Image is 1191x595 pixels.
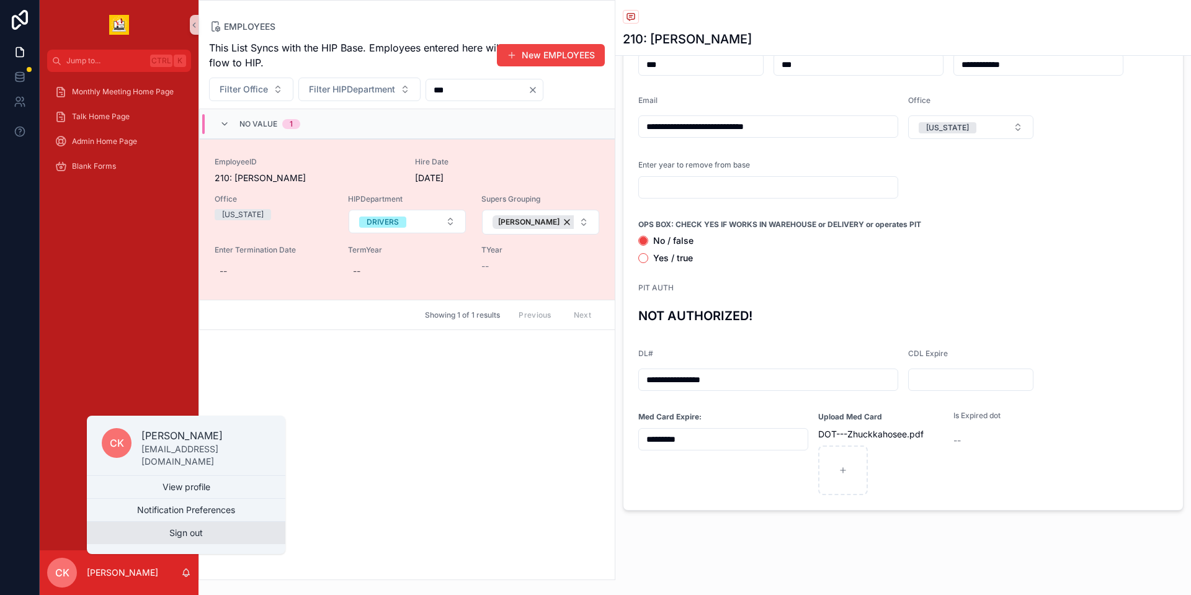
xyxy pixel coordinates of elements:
[209,20,275,33] a: EMPLOYEES
[40,72,198,194] div: scrollable content
[239,119,277,129] span: No value
[47,105,191,128] a: Talk Home Page
[653,254,693,262] label: Yes / true
[175,56,185,66] span: K
[222,209,264,220] div: [US_STATE]
[353,265,360,277] div: --
[818,412,882,422] strong: Upload Med Card
[482,210,599,235] button: Select Button
[653,236,694,245] label: No / false
[150,55,172,67] span: Ctrl
[47,155,191,177] a: Blank Forms
[348,194,466,204] span: HIPDepartment
[908,349,948,358] span: CDL Expire
[926,122,969,133] div: [US_STATE]
[623,30,752,48] h1: 210: [PERSON_NAME]
[47,81,191,103] a: Monthly Meeting Home Page
[87,499,285,521] button: Notification Preferences
[220,265,227,277] div: --
[215,245,333,255] span: Enter Termination Date
[908,115,1033,139] button: Select Button
[638,220,921,230] strong: OPS BOX: CHECK YES IF WORKS IN WAREHOUSE or DELIVERY or operates PIT
[481,260,489,272] span: --
[298,78,421,101] button: Select Button
[200,139,615,300] a: EmployeeID210: [PERSON_NAME]Hire Date[DATE]Office[US_STATE]HIPDepartmentSelect ButtonSupers Group...
[907,428,924,441] span: .pdf
[72,136,137,146] span: Admin Home Page
[528,85,543,95] button: Clear
[87,566,158,579] p: [PERSON_NAME]
[348,245,466,255] span: TermYear
[215,172,400,184] span: 210: [PERSON_NAME]
[349,210,466,233] button: Select Button
[818,428,907,441] span: DOT---Zhuckkahosee
[497,44,605,66] button: New EMPLOYEES
[109,15,129,35] img: App logo
[493,215,578,229] button: Unselect 13
[638,160,750,170] span: Enter year to remove from base
[141,428,270,443] p: [PERSON_NAME]
[87,476,285,498] a: View profile
[72,112,130,122] span: Talk Home Page
[209,78,293,101] button: Select Button
[638,306,1168,325] h3: NOT AUTHORIZED!
[87,522,285,544] button: Sign out
[481,245,600,255] span: TYear
[498,217,560,227] span: [PERSON_NAME]
[47,130,191,153] a: Admin Home Page
[638,349,653,358] span: DL#
[220,83,268,96] span: Filter Office
[953,434,961,447] span: --
[953,411,1001,420] span: Is Expired dot
[66,56,145,66] span: Jump to...
[72,87,174,97] span: Monthly Meeting Home Page
[425,310,500,320] span: Showing 1 of 1 results
[908,96,930,105] span: Office
[290,119,293,129] div: 1
[72,161,116,171] span: Blank Forms
[638,412,702,422] strong: Med Card Expire:
[309,83,395,96] span: Filter HIPDepartment
[638,96,658,105] span: Email
[481,194,600,204] span: Supers Grouping
[215,194,333,204] span: Office
[110,436,124,450] span: CK
[141,443,270,468] p: [EMAIL_ADDRESS][DOMAIN_NAME]
[415,172,533,184] span: [DATE]
[224,20,275,33] span: EMPLOYEES
[209,40,504,70] span: This List Syncs with the HIP Base. Employees entered here will flow to HIP.
[47,50,191,72] button: Jump to...CtrlK
[215,157,400,167] span: EmployeeID
[367,217,399,228] div: DRIVERS
[55,565,69,580] span: CK
[415,157,533,167] span: Hire Date
[638,283,674,292] span: PIT AUTH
